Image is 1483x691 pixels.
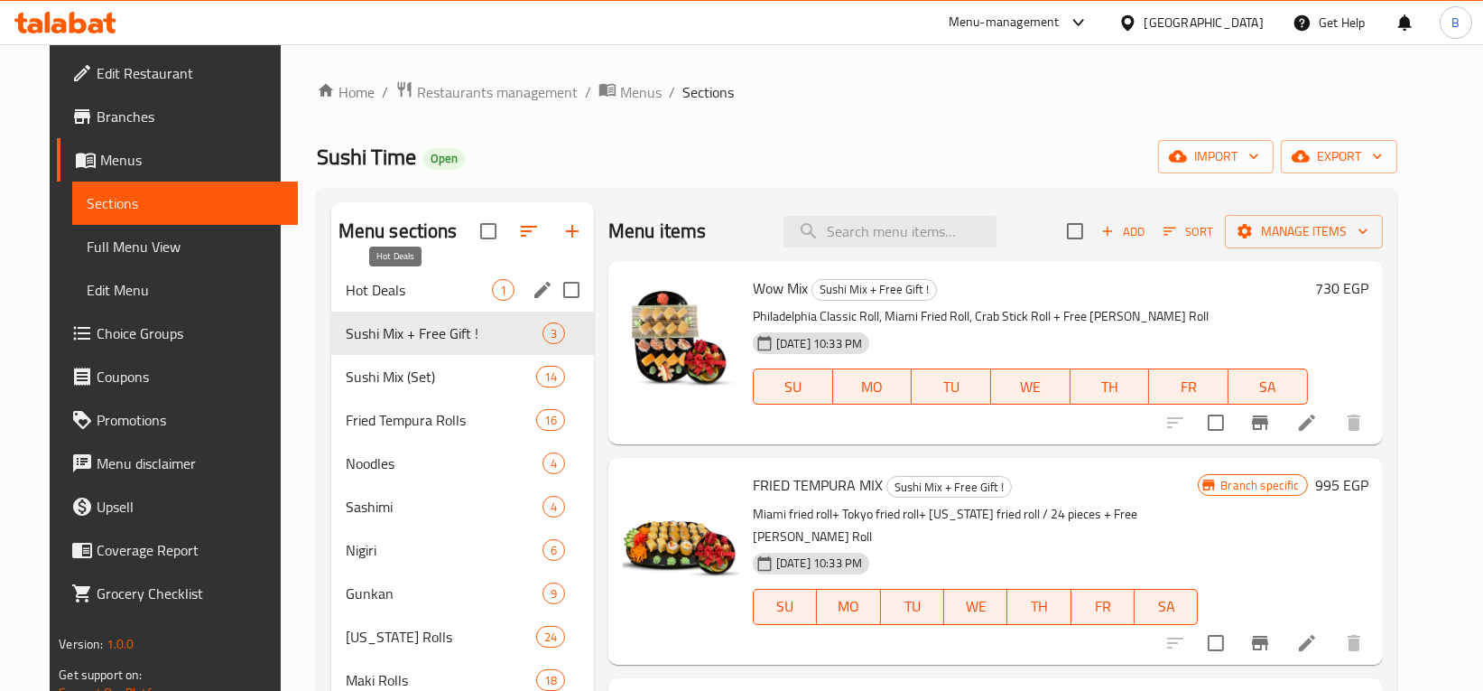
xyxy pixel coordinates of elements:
div: Maki Rolls [346,669,536,691]
span: Sushi Time [317,136,416,177]
a: Edit Restaurant [57,51,297,95]
div: items [542,539,565,561]
button: TU [912,369,991,405]
div: California Rolls [346,626,536,648]
span: MO [840,374,905,400]
a: Grocery Checklist [57,572,297,615]
span: Get support on: [59,663,142,686]
a: Menu disclaimer [57,442,297,485]
div: Gunkan9 [331,572,594,615]
span: Branch specific [1213,477,1306,494]
span: Fried Tempura Rolls [346,409,536,431]
a: Promotions [57,398,297,442]
span: B [1451,13,1460,33]
button: FR [1071,589,1135,625]
span: Sushi Mix + Free Gift ! [887,477,1011,498]
button: TH [1071,369,1150,405]
span: Wow Mix [753,275,808,302]
span: WE [951,593,1000,620]
nav: breadcrumb [317,80,1397,104]
div: Sushi Mix (Set) [346,366,536,388]
span: Sashimi [346,496,542,518]
a: Edit menu item [1296,632,1318,654]
span: 4 [543,455,564,472]
span: Select all sections [469,212,507,250]
span: 1 [493,282,514,299]
div: items [536,669,565,691]
button: delete [1332,621,1376,665]
a: Sections [72,182,297,225]
span: TH [1078,374,1143,400]
span: Add item [1094,218,1152,246]
h2: Menu sections [338,218,458,245]
div: [US_STATE] Rolls24 [331,615,594,658]
button: MO [817,589,880,625]
span: Gunkan [346,583,542,604]
span: FRIED TEMPURA MIX [753,472,883,499]
span: WE [998,374,1063,400]
button: FR [1149,369,1228,405]
button: SU [753,589,817,625]
span: Choice Groups [97,322,283,344]
button: MO [833,369,913,405]
div: items [536,409,565,431]
div: Menu-management [949,12,1060,33]
span: Sort sections [507,210,551,253]
button: Branch-specific-item [1238,621,1282,665]
span: Sushi Mix + Free Gift ! [346,322,542,344]
span: TH [1015,593,1063,620]
button: SU [753,369,833,405]
a: Coverage Report [57,528,297,572]
div: Sushi Mix (Set)14 [331,355,594,398]
li: / [669,81,675,103]
span: FR [1079,593,1127,620]
span: Version: [59,632,103,656]
button: import [1158,140,1274,173]
li: / [585,81,591,103]
span: TU [888,593,937,620]
p: Miami fried roll+ Tokyo fried roll+ [US_STATE] fried roll / 24 pieces + Free [PERSON_NAME] Roll [753,503,1199,548]
button: delete [1332,401,1376,444]
span: Select to update [1197,404,1235,442]
li: / [382,81,388,103]
p: Philadelphia Classic Roll, Miami Fried Roll, Crab Stick Roll + Free [PERSON_NAME] Roll [753,305,1308,328]
a: Menus [598,80,662,104]
span: TU [919,374,984,400]
span: Sections [87,192,283,214]
button: Sort [1159,218,1218,246]
span: [DATE] 10:33 PM [769,555,869,572]
span: import [1172,145,1259,168]
div: Hot Deals1edit [331,268,594,312]
span: Menus [620,81,662,103]
a: Restaurants management [395,80,578,104]
span: Add [1098,221,1147,242]
a: Full Menu View [72,225,297,268]
span: 18 [537,672,564,689]
span: 3 [543,325,564,342]
span: Hot Deals [346,279,492,301]
span: SU [761,593,810,620]
span: 14 [537,369,564,386]
button: Manage items [1225,215,1383,248]
span: Select section [1056,212,1094,250]
span: FR [1156,374,1221,400]
span: SA [1236,374,1301,400]
span: Menu disclaimer [97,453,283,474]
div: [GEOGRAPHIC_DATA] [1145,13,1264,33]
div: Open [423,148,465,170]
button: Add [1094,218,1152,246]
span: Open [423,151,465,166]
span: 4 [543,499,564,516]
span: 1.0.0 [107,632,134,656]
span: Sort items [1152,218,1225,246]
span: [US_STATE] Rolls [346,626,536,648]
div: items [536,626,565,648]
img: Wow Mix [623,275,738,391]
div: items [536,366,565,388]
span: Restaurants management [417,81,578,103]
span: Coverage Report [97,539,283,561]
div: Fried Tempura Rolls16 [331,398,594,442]
div: Noodles4 [331,442,594,485]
